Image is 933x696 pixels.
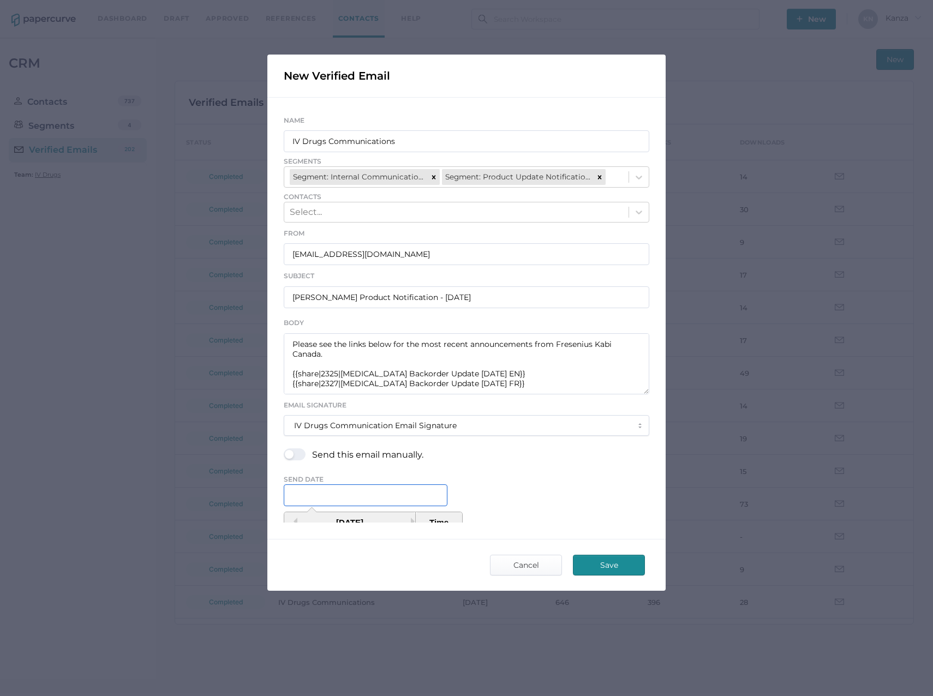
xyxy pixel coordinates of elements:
button: IV Drugs Communication Email Signature [284,415,649,436]
div: [DATE] [284,517,415,529]
button: Cancel [490,555,562,575]
span: Email Signature [284,401,346,409]
span: From [284,229,304,237]
span: Subject [284,272,314,280]
div: Select... [290,206,322,218]
span: Segments [284,157,649,166]
button: Next Month [411,518,418,525]
input: name@company.com [284,243,649,265]
div: Segment: Product Update Notifications [442,169,594,184]
span: Save [583,555,635,575]
span: Contacts [284,192,649,202]
input: Name [284,130,649,152]
button: Previous Month [290,518,297,525]
span: Cancel [500,555,552,575]
button: Save [573,555,645,575]
div: Segment: Internal Communications [290,169,428,184]
p: Send this email manually. [312,449,423,461]
span: Send Date [284,475,649,484]
div: IV Drugs Communication Email Signature [294,421,632,430]
div: Time [418,517,459,529]
span: Body [284,319,304,327]
span: Name [284,116,304,124]
div: New Verified Email [267,55,666,97]
input: Subject [284,286,649,308]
